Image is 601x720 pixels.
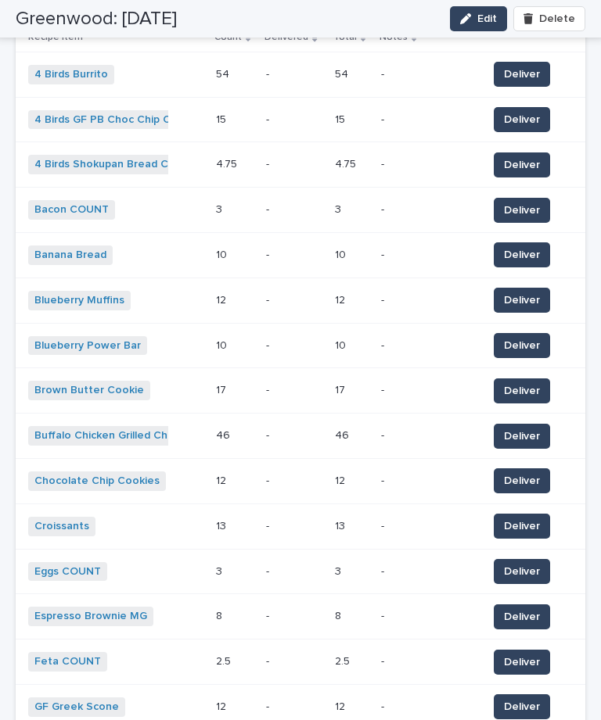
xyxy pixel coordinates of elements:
tr: Blueberry Muffins 1212 -- 1212 -- Deliver [16,278,585,323]
button: Deliver [494,468,550,493]
p: 3 [335,200,344,217]
p: - [381,471,387,488]
p: 3 [216,200,225,217]
button: Deliver [494,559,550,584]
p: 2.5 [216,652,234,668]
p: - [266,336,272,353]
p: 4.75 [335,155,359,171]
span: Deliver [504,518,540,534]
p: - [381,155,387,171]
a: Espresso Brownie MG [34,610,147,623]
a: Feta COUNT [34,655,101,668]
span: Deliver [504,247,540,263]
a: Banana Bread [34,249,106,262]
p: - [381,426,387,442]
button: Deliver [494,694,550,719]
p: 13 [335,517,348,533]
a: 4 Birds GF PB Choc Chip Cookies [34,113,205,127]
tr: Brown Butter Cookie 1717 -- 1717 -- Deliver [16,368,585,414]
p: 15 [335,110,348,127]
p: - [266,607,272,623]
span: Deliver [504,292,540,308]
button: Deliver [494,333,550,358]
span: Edit [477,13,497,24]
p: - [381,562,387,579]
tr: Espresso Brownie MG 88 -- 88 -- Deliver [16,594,585,639]
p: 46 [335,426,352,442]
tr: Chocolate Chip Cookies 1212 -- 1212 -- Deliver [16,458,585,503]
a: Buffalo Chicken Grilled Cheese [34,429,194,442]
p: 8 [335,607,344,623]
p: - [381,697,387,714]
button: Delete [513,6,585,31]
p: Delivered [265,29,308,46]
p: 10 [216,245,230,262]
p: - [266,517,272,533]
p: - [381,652,387,668]
a: Blueberry Muffins [34,294,124,307]
p: - [381,200,387,217]
p: - [266,65,272,81]
p: - [266,471,272,488]
p: 8 [216,607,225,623]
tr: Banana Bread 1010 -- 1010 -- Deliver [16,232,585,278]
p: 10 [216,336,230,353]
h2: Greenwood: [DATE] [16,8,177,30]
a: Bacon COUNT [34,203,109,217]
p: Recipe Item [28,29,83,46]
span: Deliver [504,564,540,579]
p: - [266,110,272,127]
tr: 4 Birds GF PB Choc Chip Cookies 1515 -- 1515 -- Deliver [16,97,585,142]
p: 2.5 [335,652,353,668]
a: 4 Birds Burrito [34,68,108,81]
p: 4.75 [216,155,240,171]
span: Delete [539,13,575,24]
p: 17 [216,381,229,397]
p: 12 [216,471,229,488]
p: - [381,336,387,353]
span: Deliver [504,338,540,353]
p: 12 [335,291,348,307]
p: - [266,291,272,307]
p: 54 [335,65,351,81]
a: Eggs COUNT [34,565,101,579]
p: 13 [216,517,229,533]
a: GF Greek Scone [34,700,119,714]
p: 12 [216,697,229,714]
p: 12 [335,471,348,488]
p: Notes [380,29,408,46]
span: Deliver [504,157,540,173]
tr: Feta COUNT 2.52.5 -- 2.52.5 -- Deliver [16,639,585,685]
span: Deliver [504,66,540,82]
a: Blueberry Power Bar [34,339,141,353]
p: - [381,291,387,307]
tr: 4 Birds Shokupan Bread COUNT 4.754.75 -- 4.754.75 -- Deliver [16,142,585,188]
button: Deliver [494,152,550,177]
button: Deliver [494,604,550,629]
p: - [266,381,272,397]
p: 10 [335,245,349,262]
tr: Eggs COUNT 33 -- 33 -- Deliver [16,549,585,594]
button: Deliver [494,198,550,223]
p: 15 [216,110,229,127]
button: Deliver [494,288,550,313]
span: Deliver [504,383,540,399]
p: 3 [335,562,344,579]
tr: Buffalo Chicken Grilled Cheese 4646 -- 4646 -- Deliver [16,414,585,459]
p: Total [333,29,357,46]
p: - [266,562,272,579]
span: Deliver [504,428,540,444]
button: Deliver [494,378,550,403]
p: 12 [335,697,348,714]
a: Croissants [34,520,89,533]
p: - [381,65,387,81]
tr: Blueberry Power Bar 1010 -- 1010 -- Deliver [16,323,585,368]
p: - [266,200,272,217]
p: 12 [216,291,229,307]
tr: 4 Birds Burrito 5454 -- 5454 -- Deliver [16,52,585,97]
button: Deliver [494,107,550,132]
button: Deliver [494,62,550,87]
button: Edit [450,6,507,31]
a: Chocolate Chip Cookies [34,475,160,488]
p: 54 [216,65,232,81]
